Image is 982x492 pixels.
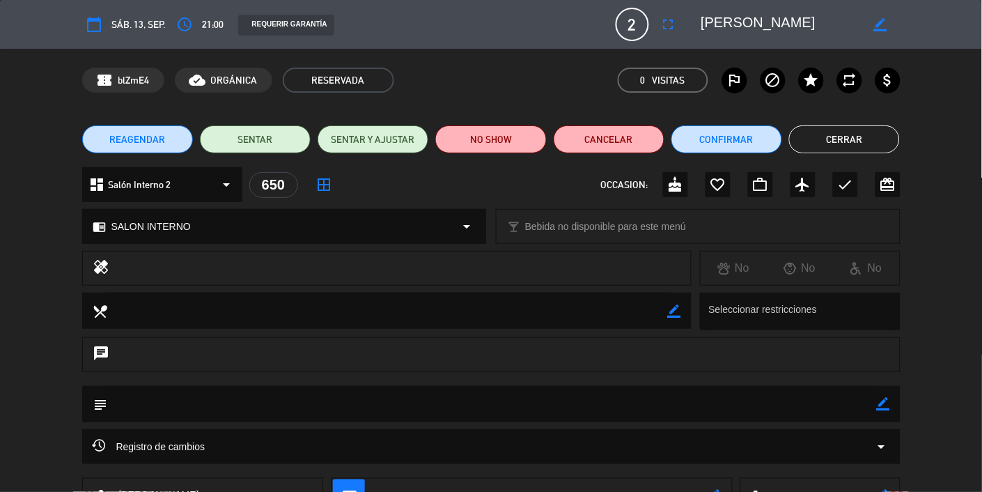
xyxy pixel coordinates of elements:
[93,438,205,455] span: Registro de cambios
[318,125,428,153] button: SENTAR Y AJUSTAR
[616,8,649,41] span: 2
[97,72,114,89] span: confirmation_number
[238,15,334,36] div: REQUERIR GARANTÍA
[458,218,475,235] i: arrow_drop_down
[668,305,681,318] i: border_color
[601,177,648,193] span: OCCASION:
[789,125,900,153] button: Cerrar
[880,72,896,89] i: attach_money
[710,176,726,193] i: favorite_border
[200,125,311,153] button: SENTAR
[111,219,191,235] span: SALON INTERNO
[525,219,686,235] span: Bebida no disponible para este menú
[841,72,858,89] i: repeat
[189,72,206,89] i: cloud_done
[803,72,820,89] i: star
[93,259,110,278] i: healing
[93,397,108,412] i: subject
[177,16,194,33] i: access_time
[283,68,394,93] span: RESERVADA
[767,259,833,277] div: No
[82,125,193,153] button: REAGENDAR
[671,125,782,153] button: Confirmar
[765,72,781,89] i: block
[873,18,887,31] i: border_color
[880,176,896,193] i: card_giftcard
[93,345,110,364] i: chat
[108,177,171,193] span: Salón Interno 2
[752,176,769,193] i: work_outline
[554,125,664,153] button: Cancelar
[877,397,890,410] i: border_color
[316,176,333,193] i: border_all
[873,438,890,455] i: arrow_drop_down
[112,17,166,33] span: sáb. 13, sep.
[837,176,854,193] i: check
[211,72,258,89] span: ORGÁNICA
[653,72,685,89] em: Visitas
[118,72,150,89] span: blZmE4
[660,16,677,33] i: fullscreen
[173,12,198,37] button: access_time
[507,220,520,233] i: local_bar
[833,259,899,277] div: No
[656,12,681,37] button: fullscreen
[93,303,108,318] i: local_dining
[82,12,107,37] button: calendar_today
[93,220,107,233] i: chrome_reader_mode
[86,16,103,33] i: calendar_today
[701,259,767,277] div: No
[641,72,646,89] span: 0
[203,17,224,33] span: 21:00
[795,176,811,193] i: airplanemode_active
[726,72,743,89] i: outlined_flag
[109,132,165,147] span: REAGENDAR
[249,172,298,198] div: 650
[667,176,684,193] i: cake
[219,176,235,193] i: arrow_drop_down
[89,176,106,193] i: dashboard
[435,125,546,153] button: NO SHOW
